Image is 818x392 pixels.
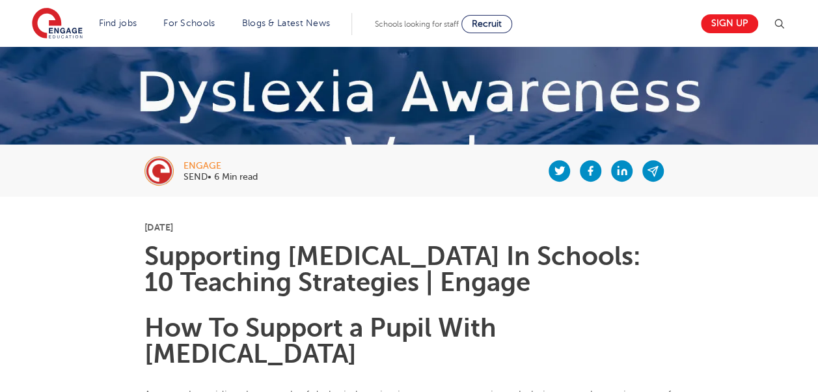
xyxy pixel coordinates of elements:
p: [DATE] [144,223,674,232]
span: Recruit [472,19,502,29]
b: How To Support a Pupil With [MEDICAL_DATA] [144,313,497,369]
a: Sign up [701,14,758,33]
a: For Schools [163,18,215,28]
a: Find jobs [99,18,137,28]
a: Blogs & Latest News [242,18,331,28]
div: engage [184,161,258,171]
a: Recruit [461,15,512,33]
p: SEND• 6 Min read [184,173,258,182]
h1: Supporting [MEDICAL_DATA] In Schools: 10 Teaching Strategies | Engage [144,244,674,296]
span: Schools looking for staff [375,20,459,29]
img: Engage Education [32,8,83,40]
